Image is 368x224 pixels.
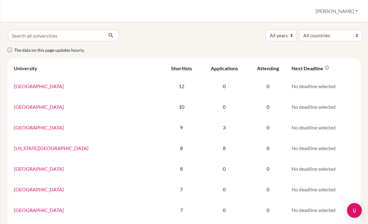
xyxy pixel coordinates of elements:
td: 0 [248,117,288,138]
a: [US_STATE][GEOGRAPHIC_DATA] [14,145,88,151]
div: Next deadline [292,65,329,71]
div: Attending [257,65,279,71]
td: 0 [201,200,248,220]
td: 10 [162,96,201,117]
td: 0 [201,179,248,200]
td: 0 [201,96,248,117]
span: The data on this page updates hourly. [14,47,84,53]
div: Open Intercom Messenger [347,203,362,218]
span: No deadline selected [292,166,336,172]
div: Applications [211,65,238,71]
td: 12 [162,76,201,96]
td: 0 [248,200,288,220]
a: [GEOGRAPHIC_DATA] [14,83,64,89]
span: No deadline selected [292,186,336,192]
td: 0 [248,158,288,179]
td: 0 [248,96,288,117]
button: [PERSON_NAME] [313,5,361,17]
a: [GEOGRAPHIC_DATA] [14,124,64,130]
div: Shortlists [171,65,192,71]
td: 0 [201,158,248,179]
td: 0 [248,76,288,96]
td: 8 [162,138,201,158]
td: 0 [248,138,288,158]
td: 0 [201,76,248,96]
th: University [10,61,162,76]
td: 7 [162,200,201,220]
td: 8 [201,138,248,158]
a: [GEOGRAPHIC_DATA] [14,166,64,172]
span: No deadline selected [292,145,336,151]
a: [GEOGRAPHIC_DATA] [14,186,64,192]
td: 0 [248,179,288,200]
td: 9 [162,117,201,138]
span: No deadline selected [292,124,336,130]
a: [GEOGRAPHIC_DATA] [14,104,64,110]
td: 3 [201,117,248,138]
span: No deadline selected [292,83,336,89]
td: 7 [162,179,201,200]
td: 8 [162,158,201,179]
input: Search all universities [8,30,103,41]
span: No deadline selected [292,207,336,213]
a: [GEOGRAPHIC_DATA] [14,207,64,213]
span: No deadline selected [292,104,336,110]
